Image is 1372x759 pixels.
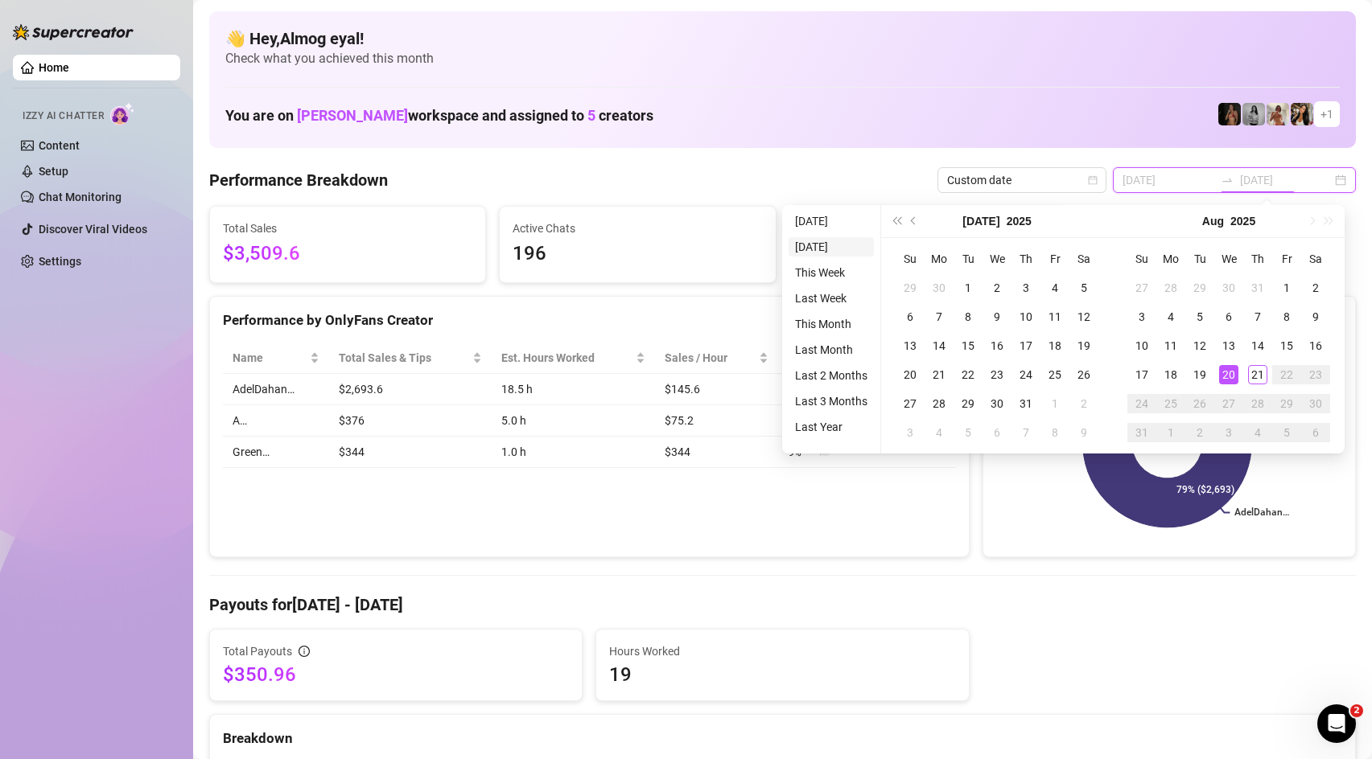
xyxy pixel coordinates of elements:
span: Total Sales & Tips [339,349,469,367]
text: AdelDahan… [1234,507,1289,519]
td: 2025-07-23 [983,360,1011,389]
td: 2025-07-13 [896,331,925,360]
img: the_bohema [1218,103,1241,125]
td: A… [223,405,329,437]
li: [DATE] [789,211,874,231]
div: 29 [1190,278,1209,297]
span: 196 [513,239,762,269]
td: 2025-09-04 [1243,418,1272,447]
div: 17 [1016,336,1036,355]
td: 2025-07-09 [983,302,1011,331]
div: 3 [1132,307,1152,326]
td: 2025-08-14 [1243,331,1272,360]
a: Setup [39,165,68,178]
td: 2025-08-03 [896,418,925,447]
td: Green… [223,437,329,468]
span: swap-right [1221,174,1234,187]
div: 14 [929,336,949,355]
div: 8 [958,307,978,326]
span: Custom date [947,168,1097,192]
button: Choose a year [1007,205,1032,237]
td: 2025-08-23 [1301,360,1330,389]
td: 2025-07-25 [1040,360,1069,389]
h4: 👋 Hey, Almog eyal ! [225,27,1340,50]
div: 25 [1045,365,1065,384]
td: 2025-07-29 [1185,273,1214,302]
th: Sa [1069,244,1098,273]
input: Start date [1123,171,1214,189]
td: 2025-08-11 [1156,331,1185,360]
span: to [1221,174,1234,187]
button: Last year (Control + left) [888,205,905,237]
div: 27 [1219,394,1238,413]
th: Su [896,244,925,273]
div: 31 [1016,394,1036,413]
td: 2025-07-01 [954,273,983,302]
span: Check what you achieved this month [225,50,1340,68]
td: 2025-07-11 [1040,302,1069,331]
div: 3 [1219,423,1238,442]
div: 12 [1074,307,1094,326]
div: 21 [929,365,949,384]
div: 29 [958,394,978,413]
div: 3 [1016,278,1036,297]
td: 2025-08-01 [1272,273,1301,302]
td: 2025-08-15 [1272,331,1301,360]
li: [DATE] [789,237,874,256]
div: 16 [987,336,1007,355]
div: 28 [1248,394,1267,413]
td: 2025-08-07 [1011,418,1040,447]
td: $344 [329,437,492,468]
div: 25 [1161,394,1180,413]
td: 2025-08-04 [925,418,954,447]
a: Content [39,139,80,152]
h4: Payouts for [DATE] - [DATE] [209,593,1356,616]
div: 2 [1190,423,1209,442]
th: Chat Conversion [778,343,955,374]
td: 5.0 h [492,405,655,437]
li: Last 3 Months [789,392,874,411]
td: 2025-07-04 [1040,273,1069,302]
td: $2,693.6 [329,374,492,405]
li: Last Week [789,289,874,308]
span: 2 [1350,704,1363,717]
th: We [1214,244,1243,273]
div: 2 [987,278,1007,297]
td: 2025-08-07 [1243,302,1272,331]
td: 2025-08-16 [1301,331,1330,360]
img: logo-BBDzfeDw.svg [13,24,134,40]
span: Sales / Hour [665,349,756,367]
div: 30 [929,278,949,297]
td: 2025-08-19 [1185,360,1214,389]
div: 6 [987,423,1007,442]
th: Su [1127,244,1156,273]
div: 8 [1277,307,1296,326]
div: 10 [1016,307,1036,326]
td: 2025-07-05 [1069,273,1098,302]
span: $350.96 [223,662,569,687]
td: 2025-09-06 [1301,418,1330,447]
span: Total Payouts [223,642,292,660]
td: 2025-08-05 [954,418,983,447]
div: 13 [1219,336,1238,355]
td: 2025-07-31 [1011,389,1040,418]
div: 13 [900,336,920,355]
td: 2025-08-09 [1301,302,1330,331]
div: 17 [1132,365,1152,384]
li: Last Year [789,417,874,437]
td: 2025-07-29 [954,389,983,418]
div: 10 [1132,336,1152,355]
td: 2025-08-06 [1214,302,1243,331]
div: 7 [929,307,949,326]
img: A [1242,103,1265,125]
div: 1 [1161,423,1180,442]
div: 2 [1074,394,1094,413]
div: 2 [1306,278,1325,297]
td: 2025-07-22 [954,360,983,389]
button: Choose a month [962,205,999,237]
td: $376 [329,405,492,437]
div: 1 [1045,394,1065,413]
td: 2025-08-28 [1243,389,1272,418]
th: Th [1011,244,1040,273]
div: Performance by OnlyFans Creator [223,310,956,331]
